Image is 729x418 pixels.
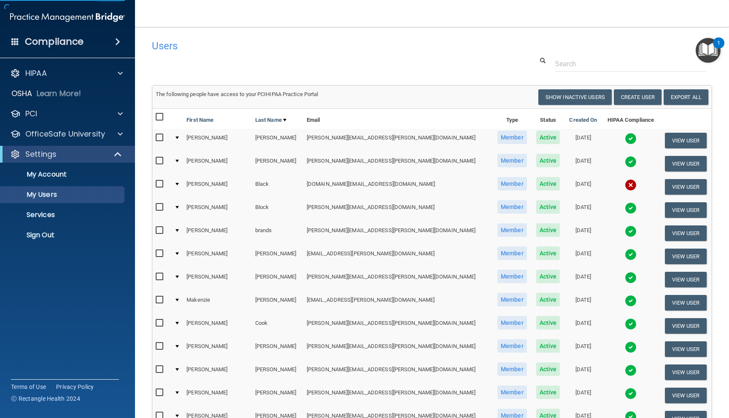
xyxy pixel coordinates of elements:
td: [DATE] [564,314,602,338]
td: [PERSON_NAME] [252,129,303,152]
span: Member [497,177,527,190]
button: View User [665,388,707,403]
span: Active [536,177,560,190]
td: Cook [252,314,303,338]
button: Show Inactive Users [538,89,612,105]
td: [DATE] [564,291,602,314]
td: [PERSON_NAME] [252,291,303,314]
img: tick.e7d51cea.svg [625,202,637,214]
span: Member [497,386,527,399]
td: [PERSON_NAME] [252,152,303,175]
span: Member [497,270,527,283]
button: View User [665,249,707,264]
button: Create User [614,89,661,105]
div: 1 [717,43,720,54]
td: [DATE] [564,129,602,152]
th: Email [303,109,493,129]
td: [DOMAIN_NAME][EMAIL_ADDRESS][DOMAIN_NAME] [303,175,493,198]
td: [PERSON_NAME] [183,268,252,291]
td: [PERSON_NAME] [183,222,252,245]
p: OSHA [11,88,32,99]
td: [PERSON_NAME] [183,361,252,384]
img: cross.ca9f0e7f.svg [625,179,637,191]
span: Active [536,316,560,330]
button: View User [665,225,707,241]
span: Member [497,362,527,376]
p: Services [5,211,121,219]
td: [PERSON_NAME][EMAIL_ADDRESS][PERSON_NAME][DOMAIN_NAME] [303,268,493,291]
td: [DATE] [564,198,602,222]
a: Last Name [255,115,286,125]
span: Member [497,223,527,237]
button: View User [665,133,707,148]
h4: Compliance [25,36,84,48]
span: Active [536,386,560,399]
td: [PERSON_NAME][EMAIL_ADDRESS][DOMAIN_NAME] [303,198,493,222]
td: Black [252,175,303,198]
th: HIPAA Compliance [602,109,659,129]
td: [PERSON_NAME] [252,384,303,407]
button: Open Resource Center, 1 new notification [696,38,721,63]
p: OfficeSafe University [25,129,105,139]
img: tick.e7d51cea.svg [625,318,637,330]
img: tick.e7d51cea.svg [625,133,637,145]
td: [PERSON_NAME] [252,361,303,384]
img: PMB logo [10,9,125,26]
td: [EMAIL_ADDRESS][PERSON_NAME][DOMAIN_NAME] [303,245,493,268]
span: Member [497,339,527,353]
td: [PERSON_NAME][EMAIL_ADDRESS][PERSON_NAME][DOMAIN_NAME] [303,314,493,338]
td: [PERSON_NAME] [183,152,252,175]
button: View User [665,318,707,334]
span: Active [536,223,560,237]
td: [PERSON_NAME] [183,129,252,152]
a: First Name [186,115,213,125]
button: View User [665,295,707,311]
img: tick.e7d51cea.svg [625,272,637,284]
td: brands [252,222,303,245]
p: My Account [5,170,121,179]
span: Member [497,131,527,144]
td: [DATE] [564,152,602,175]
td: [DATE] [564,245,602,268]
span: Active [536,339,560,353]
td: [PERSON_NAME] [183,245,252,268]
iframe: Drift Widget Chat Controller [583,358,719,392]
p: Settings [25,149,57,159]
td: [PERSON_NAME][EMAIL_ADDRESS][PERSON_NAME][DOMAIN_NAME] [303,129,493,152]
td: [DATE] [564,338,602,361]
span: Active [536,154,560,167]
td: [PERSON_NAME][EMAIL_ADDRESS][PERSON_NAME][DOMAIN_NAME] [303,384,493,407]
button: View User [665,202,707,218]
span: Member [497,247,527,260]
button: View User [665,179,707,195]
td: [PERSON_NAME] [252,338,303,361]
img: tick.e7d51cea.svg [625,341,637,353]
a: Export All [664,89,708,105]
button: View User [665,272,707,287]
span: Active [536,247,560,260]
span: The following people have access to your PCIHIPAA Practice Portal [156,91,319,97]
td: [DATE] [564,384,602,407]
td: [DATE] [564,268,602,291]
td: [DATE] [564,175,602,198]
td: [PERSON_NAME] [183,338,252,361]
h4: Users [152,40,473,51]
td: Block [252,198,303,222]
td: [PERSON_NAME][EMAIL_ADDRESS][PERSON_NAME][DOMAIN_NAME] [303,222,493,245]
span: Active [536,200,560,214]
a: OfficeSafe University [10,129,123,139]
p: Learn More! [37,88,81,99]
td: [PERSON_NAME] [252,268,303,291]
td: [PERSON_NAME] [252,245,303,268]
td: [PERSON_NAME][EMAIL_ADDRESS][PERSON_NAME][DOMAIN_NAME] [303,361,493,384]
button: View User [665,341,707,357]
a: HIPAA [10,68,123,78]
span: Member [497,316,527,330]
img: tick.e7d51cea.svg [625,156,637,168]
td: [DATE] [564,361,602,384]
p: PCI [25,109,37,119]
img: tick.e7d51cea.svg [625,225,637,237]
p: HIPAA [25,68,47,78]
td: [PERSON_NAME] [183,314,252,338]
img: tick.e7d51cea.svg [625,249,637,260]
